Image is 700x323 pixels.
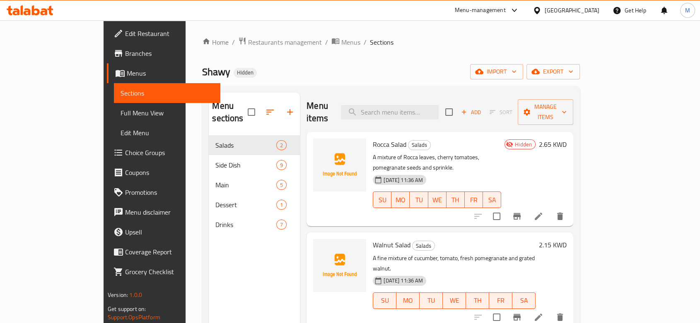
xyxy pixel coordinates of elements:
[413,241,434,251] span: Salads
[313,139,366,191] img: Rocca Salad
[107,262,220,282] a: Grocery Checklist
[125,148,214,158] span: Choice Groups
[516,294,532,306] span: SA
[539,239,567,251] h6: 2.15 KWD
[533,312,543,322] a: Edit menu item
[483,191,501,208] button: SA
[685,6,690,15] span: M
[107,63,220,83] a: Menus
[313,239,366,292] img: Walnut Salad
[243,103,260,121] span: Select all sections
[440,103,458,121] span: Select section
[215,220,276,230] span: Drinks
[238,37,322,48] a: Restaurants management
[331,37,360,48] a: Menus
[477,67,517,77] span: import
[512,292,536,309] button: SA
[488,208,505,225] span: Select to update
[447,191,465,208] button: TH
[114,123,220,143] a: Edit Menu
[114,103,220,123] a: Full Menu View
[533,67,573,77] span: export
[234,69,257,76] span: Hidden
[215,160,276,170] span: Side Dish
[545,6,599,15] div: [GEOGRAPHIC_DATA]
[248,37,322,47] span: Restaurants management
[107,222,220,242] a: Upsell
[373,191,391,208] button: SU
[108,304,146,314] span: Get support on:
[377,294,393,306] span: SU
[127,68,214,78] span: Menus
[400,294,416,306] span: MO
[280,102,300,122] button: Add section
[469,294,486,306] span: TH
[125,267,214,277] span: Grocery Checklist
[276,160,287,170] div: items
[466,292,489,309] button: TH
[277,201,286,209] span: 1
[125,167,214,177] span: Coupons
[276,200,287,210] div: items
[125,247,214,257] span: Coverage Report
[526,64,580,79] button: export
[484,106,518,119] span: Select section first
[460,108,482,117] span: Add
[209,195,300,215] div: Dessert1
[446,294,463,306] span: WE
[260,102,280,122] span: Sort sections
[209,215,300,234] div: Drinks7
[470,64,523,79] button: import
[209,132,300,238] nav: Menu sections
[121,128,214,138] span: Edit Menu
[107,182,220,202] a: Promotions
[408,140,430,150] span: Salads
[518,99,573,125] button: Manage items
[533,211,543,221] a: Edit menu item
[364,37,367,47] li: /
[373,138,406,151] span: Rocca Salad
[341,105,439,120] input: search
[108,312,160,323] a: Support.OpsPlatform
[377,194,388,206] span: SU
[413,194,425,206] span: TU
[373,152,501,173] p: A mixture of Rocca leaves, cherry tomatoes, pomegranate seeds and sprinkle.
[458,106,484,119] button: Add
[129,290,142,300] span: 1.0.0
[107,163,220,182] a: Coupons
[125,29,214,38] span: Edit Restaurant
[341,37,360,47] span: Menus
[215,200,276,210] span: Dessert
[458,106,484,119] span: Add item
[108,290,128,300] span: Version:
[420,292,443,309] button: TU
[107,43,220,63] a: Branches
[391,191,410,208] button: MO
[215,140,276,150] span: Salads
[107,24,220,43] a: Edit Restaurant
[373,239,410,251] span: Walnut Salad
[468,194,480,206] span: FR
[428,191,447,208] button: WE
[215,180,276,190] span: Main
[114,83,220,103] a: Sections
[410,191,428,208] button: TU
[277,221,286,229] span: 7
[373,292,396,309] button: SU
[209,175,300,195] div: Main5
[232,37,235,47] li: /
[443,292,466,309] button: WE
[512,141,535,148] span: Hidden
[121,88,214,98] span: Sections
[507,206,527,226] button: Branch-specific-item
[450,194,461,206] span: TH
[370,37,393,47] span: Sections
[412,241,435,251] div: Salads
[209,135,300,155] div: Salads2
[276,140,287,150] div: items
[277,181,286,189] span: 5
